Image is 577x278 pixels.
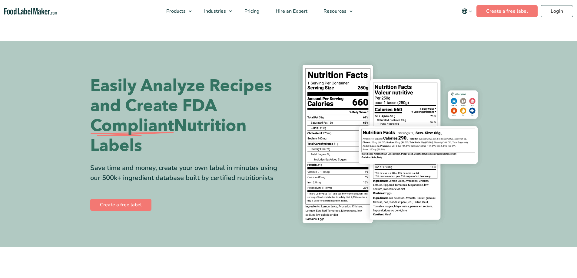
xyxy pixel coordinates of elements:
[202,8,227,15] span: Industries
[541,5,573,17] a: Login
[476,5,538,17] a: Create a free label
[90,199,151,211] a: Create a free label
[274,8,308,15] span: Hire an Expert
[90,76,284,156] h1: Easily Analyze Recipes and Create FDA Nutrition Labels
[164,8,186,15] span: Products
[90,163,284,183] div: Save time and money, create your own label in minutes using our 500k+ ingredient database built b...
[90,116,174,136] span: Compliant
[243,8,260,15] span: Pricing
[322,8,347,15] span: Resources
